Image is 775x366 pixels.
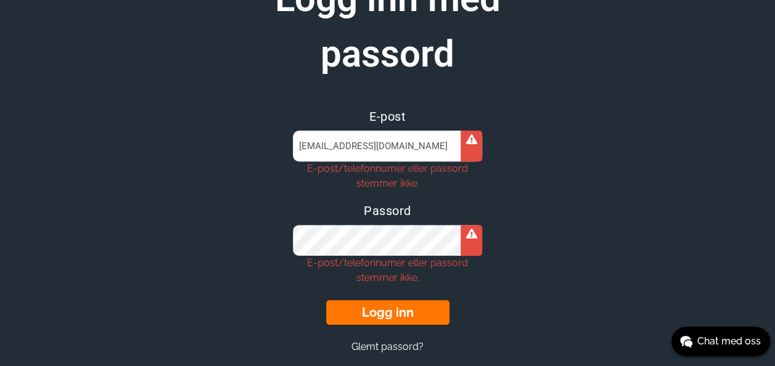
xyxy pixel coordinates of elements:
div: E-post/telefonnumer eller passord stemmer ikke. [293,161,482,191]
div: E-post/telefonnumer eller passord stemmer ikke. [293,256,482,285]
button: Glemt passord? [348,340,427,353]
i: E-post/telefonnumer eller passord stemmer ikke. [466,229,477,238]
button: Logg inn [326,300,449,325]
span: Passord [364,203,411,218]
span: Chat med oss [697,334,761,349]
i: E-post/telefonnumer eller passord stemmer ikke. [466,134,477,144]
span: E-post [369,109,406,124]
button: Chat med oss [671,327,770,356]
